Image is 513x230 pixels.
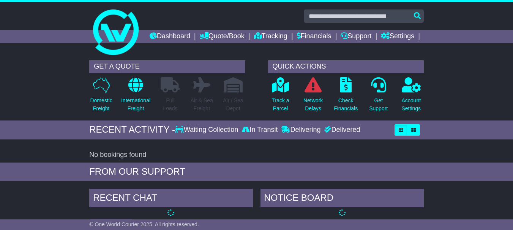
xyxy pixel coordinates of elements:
p: International Freight [121,97,150,113]
div: QUICK ACTIONS [268,60,424,73]
p: Full Loads [161,97,180,113]
p: Get Support [369,97,388,113]
a: CheckFinancials [333,77,358,117]
a: DomesticFreight [90,77,112,117]
a: Track aParcel [271,77,289,117]
p: Account Settings [401,97,421,113]
a: Financials [297,30,331,43]
div: RECENT ACTIVITY - [89,124,175,135]
a: GetSupport [369,77,388,117]
a: InternationalFreight [121,77,151,117]
div: Waiting Collection [175,126,240,134]
div: RECENT CHAT [89,189,253,209]
a: Settings [381,30,414,43]
div: GET A QUOTE [89,60,245,73]
p: Air & Sea Freight [191,97,213,113]
a: Support [341,30,371,43]
p: Network Delays [303,97,323,113]
div: No bookings found [89,151,424,159]
p: Air / Sea Depot [223,97,243,113]
a: Dashboard [150,30,190,43]
p: Track a Parcel [271,97,289,113]
p: Check Financials [334,97,358,113]
a: Quote/Book [200,30,245,43]
p: Domestic Freight [90,97,112,113]
div: NOTICE BOARD [260,189,424,209]
div: Delivered [322,126,360,134]
a: NetworkDelays [303,77,323,117]
div: FROM OUR SUPPORT [89,166,424,177]
div: Delivering [279,126,322,134]
a: Tracking [254,30,287,43]
div: In Transit [240,126,279,134]
a: AccountSettings [401,77,421,117]
span: © One World Courier 2025. All rights reserved. [89,221,199,227]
